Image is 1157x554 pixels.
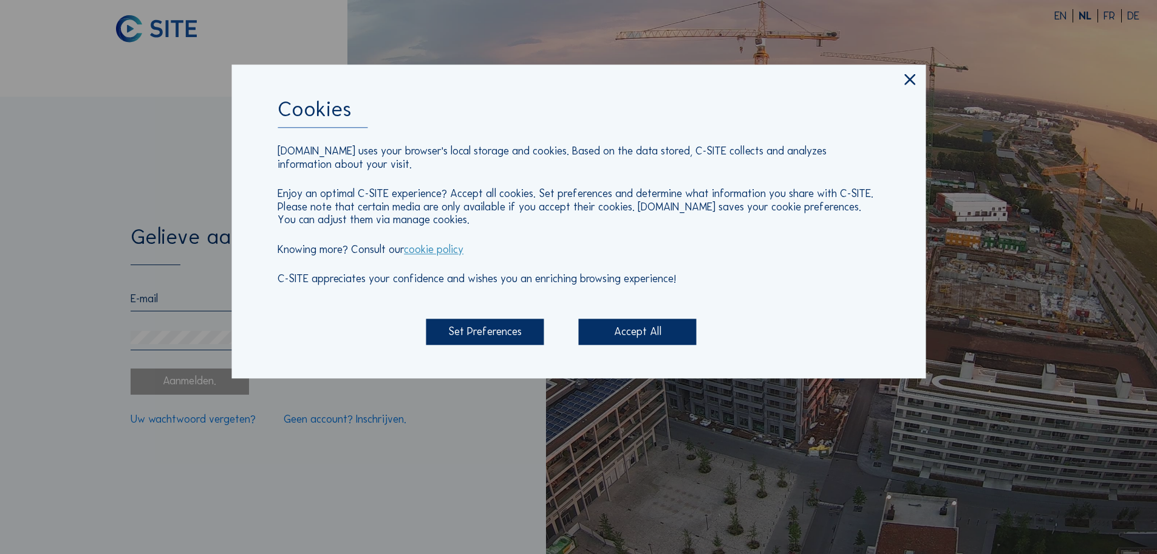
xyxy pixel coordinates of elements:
[278,243,879,256] p: Knowing more? Consult our
[278,145,879,171] p: [DOMAIN_NAME] uses your browser's local storage and cookies. Based on the data stored, C-SITE col...
[278,273,879,286] p: C-SITE appreciates your confidence and wishes you an enriching browsing experience!
[278,188,879,227] p: Enjoy an optimal C-SITE experience? Accept all cookies. Set preferences and determine what inform...
[404,243,463,256] a: cookie policy
[579,319,697,345] div: Accept All
[278,98,879,128] div: Cookies
[426,319,544,345] div: Set Preferences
